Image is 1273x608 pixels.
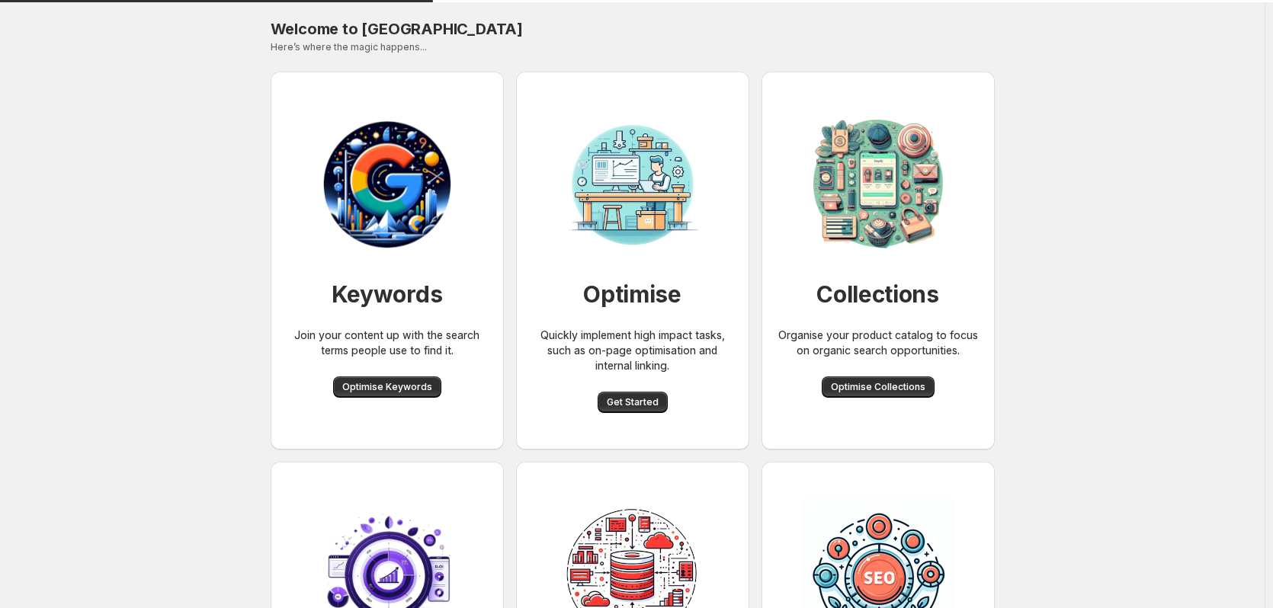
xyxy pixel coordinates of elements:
p: Organise your product catalog to focus on organic search opportunities. [774,328,983,358]
img: Collection organisation for SEO [802,108,954,261]
h1: Optimise [583,279,681,309]
button: Optimise Keywords [333,376,441,398]
img: Workbench for SEO [311,108,463,261]
h1: Keywords [332,279,443,309]
span: Optimise Keywords [342,381,432,393]
button: Optimise Collections [822,376,935,398]
h1: Collections [816,279,939,309]
span: Get Started [607,396,659,408]
img: Workbench for SEO [556,108,709,261]
button: Get Started [598,392,668,413]
span: Welcome to [GEOGRAPHIC_DATA] [271,20,523,38]
p: Join your content up with the search terms people use to find it. [283,328,492,358]
p: Quickly implement high impact tasks, such as on-page optimisation and internal linking. [528,328,737,373]
p: Here’s where the magic happens... [271,41,995,53]
span: Optimise Collections [831,381,925,393]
